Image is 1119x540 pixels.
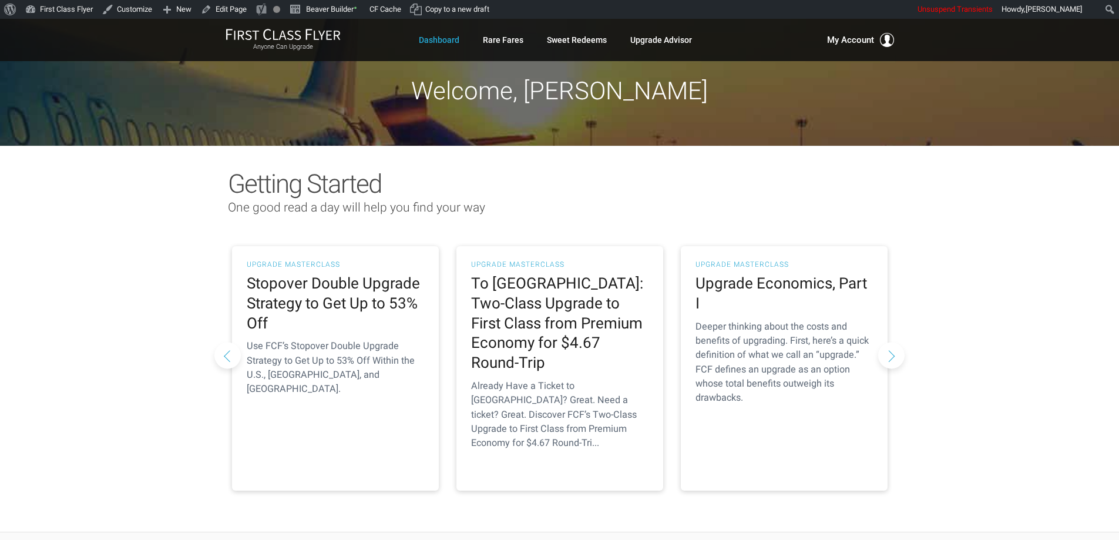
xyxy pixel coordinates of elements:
h2: To [GEOGRAPHIC_DATA]: Two-Class Upgrade to First Class from Premium Economy for $4.67 Round-Trip [471,274,648,373]
a: UPGRADE MASTERCLASS Stopover Double Upgrade Strategy to Get Up to 53% Off Use FCF’s Stopover Doub... [232,246,439,491]
a: Sweet Redeems [547,29,607,51]
span: My Account [827,33,874,47]
span: Getting Started [228,169,381,199]
span: One good read a day will help you find your way [228,200,485,214]
small: Anyone Can Upgrade [226,43,341,51]
a: UPGRADE MASTERCLASS Upgrade Economics, Part I Deeper thinking about the costs and benefits of upg... [681,246,888,491]
h3: UPGRADE MASTERCLASS [247,261,424,268]
a: UPGRADE MASTERCLASS To [GEOGRAPHIC_DATA]: Two-Class Upgrade to First Class from Premium Economy f... [456,246,663,491]
span: • [354,2,357,14]
img: First Class Flyer [226,28,341,41]
button: My Account [827,33,894,47]
span: [PERSON_NAME] [1026,5,1082,14]
p: Use FCF’s Stopover Double Upgrade Strategy to Get Up to 53% Off Within the U.S., [GEOGRAPHIC_DATA... [247,339,424,396]
button: Previous slide [214,342,241,368]
a: Rare Fares [483,29,523,51]
a: Upgrade Advisor [630,29,692,51]
h3: UPGRADE MASTERCLASS [471,261,648,268]
h2: Upgrade Economics, Part I [695,274,873,314]
button: Next slide [878,342,905,368]
span: Welcome, [PERSON_NAME] [411,76,708,105]
span: Unsuspend Transients [918,5,993,14]
p: Deeper thinking about the costs and benefits of upgrading. First, here’s a quick definition of wh... [695,320,873,405]
h2: Stopover Double Upgrade Strategy to Get Up to 53% Off [247,274,424,333]
h3: UPGRADE MASTERCLASS [695,261,873,268]
a: Dashboard [419,29,459,51]
p: Already Have a Ticket to [GEOGRAPHIC_DATA]? Great. Need a ticket? Great. Discover FCF’s Two-Class... [471,379,648,450]
a: First Class FlyerAnyone Can Upgrade [226,28,341,52]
